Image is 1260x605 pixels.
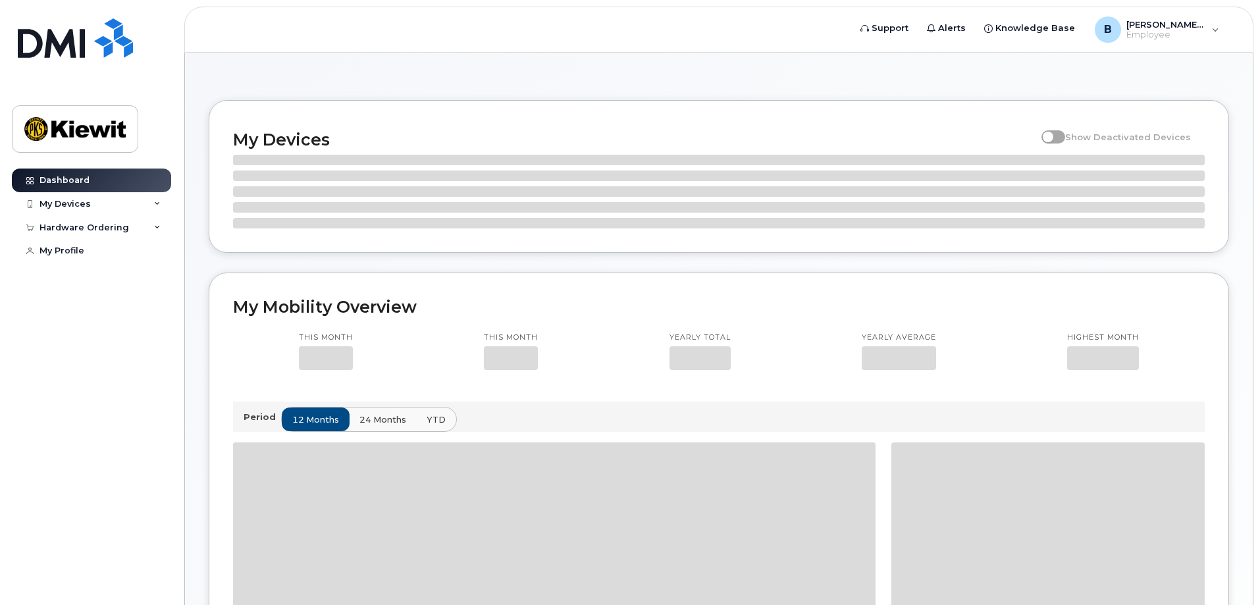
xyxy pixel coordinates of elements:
[1041,124,1052,135] input: Show Deactivated Devices
[1067,332,1139,343] p: Highest month
[233,130,1035,149] h2: My Devices
[359,413,406,426] span: 24 months
[484,332,538,343] p: This month
[427,413,446,426] span: YTD
[244,411,281,423] p: Period
[669,332,731,343] p: Yearly total
[1065,132,1191,142] span: Show Deactivated Devices
[299,332,353,343] p: This month
[862,332,936,343] p: Yearly average
[233,297,1205,317] h2: My Mobility Overview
